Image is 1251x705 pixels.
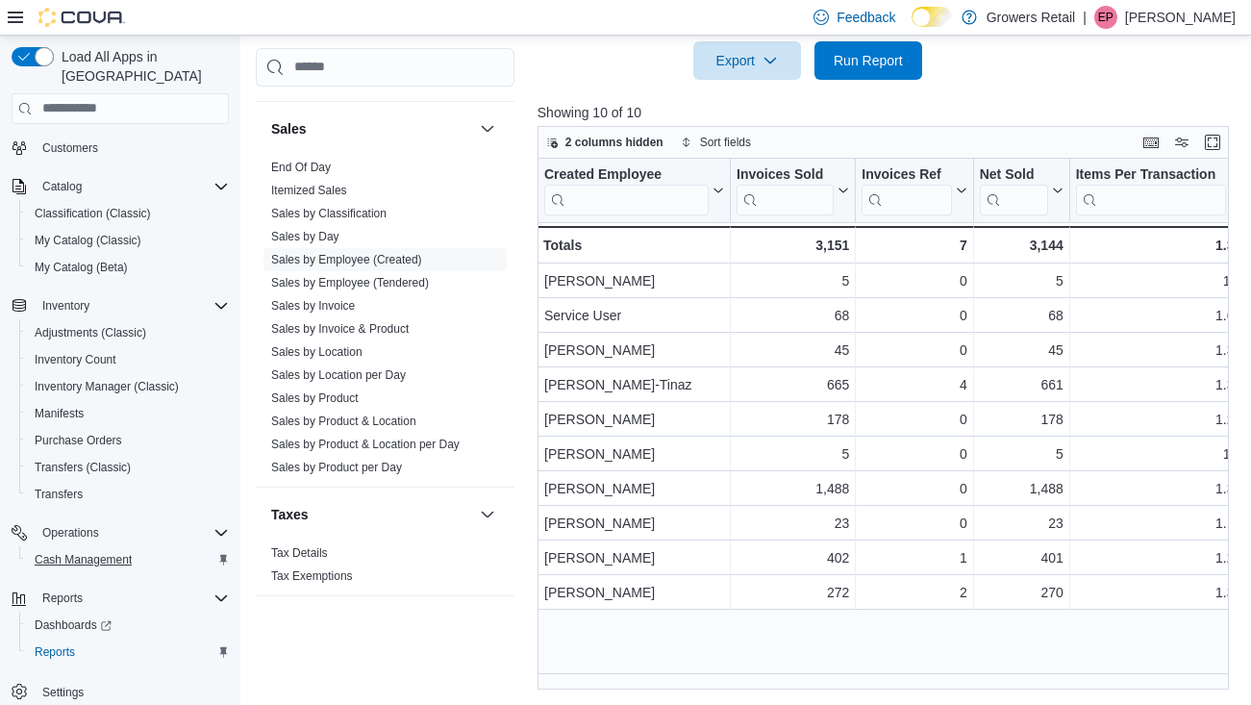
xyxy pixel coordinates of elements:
button: Catalog [35,175,89,198]
span: Export [705,41,789,80]
span: Inventory Count [35,352,116,367]
div: 402 [737,546,849,569]
span: Manifests [35,406,84,421]
div: 401 [980,546,1063,569]
div: 1.32 [1076,373,1242,396]
a: My Catalog (Classic) [27,229,149,252]
span: Inventory Manager (Classic) [27,375,229,398]
div: Created Employee [544,165,709,214]
button: Sort fields [673,131,759,154]
span: Sales by Product & Location [271,414,416,429]
a: Cash Management [27,548,139,571]
button: Catalog [4,173,237,200]
a: Sales by Day [271,230,339,243]
span: Sort fields [700,135,751,150]
span: Sales by Location per Day [271,367,406,383]
p: Showing 10 of 10 [538,103,1236,122]
button: Purchase Orders [19,427,237,454]
div: 5 [737,269,849,292]
a: Reports [27,641,83,664]
div: 1.29 [1076,546,1242,569]
div: Totals [543,234,724,257]
span: Sales by Location [271,344,363,360]
div: Invoices Sold [737,165,834,184]
button: Settings [4,677,237,705]
span: Dashboards [27,614,229,637]
a: Transfers [27,483,90,506]
div: 0 [862,512,966,535]
span: Cash Management [35,552,132,567]
a: Tax Details [271,546,328,560]
span: Transfers (Classic) [27,456,229,479]
a: Sales by Product & Location [271,415,416,428]
button: Items Per Transaction [1076,165,1242,214]
button: Transfers [19,481,237,508]
span: Classification (Classic) [35,206,151,221]
div: 665 [737,373,849,396]
a: Tax Exemptions [271,569,353,583]
div: [PERSON_NAME] [544,512,724,535]
div: 1,488 [737,477,849,500]
a: Sales by Employee (Created) [271,253,422,266]
div: 178 [980,408,1063,431]
a: Sales by Invoice & Product [271,322,409,336]
div: 1 [862,546,966,569]
span: Tax Exemptions [271,568,353,584]
span: Reports [35,644,75,660]
a: Settings [35,681,91,704]
div: Net Sold [980,165,1048,184]
div: Eliot Pivato [1094,6,1117,29]
a: Adjustments (Classic) [27,321,154,344]
div: Invoices Ref [862,165,951,214]
div: Service User [544,304,724,327]
a: Classification (Classic) [27,202,159,225]
div: 0 [862,408,966,431]
button: Run Report [814,41,922,80]
div: 45 [737,339,849,362]
div: [PERSON_NAME]-Tinaz [544,373,724,396]
span: End Of Day [271,160,331,175]
a: Purchase Orders [27,429,130,452]
div: 5 [980,269,1063,292]
span: Sales by Product per Day [271,460,402,475]
button: Display options [1170,131,1193,154]
span: Dark Mode [912,27,913,28]
div: 5 [980,442,1063,466]
span: Inventory Count [27,348,229,371]
button: Created Employee [544,165,724,214]
input: Dark Mode [912,7,952,27]
div: [PERSON_NAME] [544,546,724,569]
div: Sales [256,156,514,487]
button: My Catalog (Beta) [19,254,237,281]
div: Taxes [256,541,514,595]
div: 1.2 [1076,269,1242,292]
span: Reports [35,587,229,610]
button: Adjustments (Classic) [19,319,237,346]
span: My Catalog (Classic) [27,229,229,252]
span: Transfers (Classic) [35,460,131,475]
div: [PERSON_NAME] [544,442,724,466]
button: Reports [4,585,237,612]
div: [PERSON_NAME] [544,477,724,500]
a: End Of Day [271,161,331,174]
span: Catalog [35,175,229,198]
div: [PERSON_NAME] [544,408,724,431]
div: Invoices Sold [737,165,834,214]
div: 0 [862,442,966,466]
span: Customers [35,136,229,160]
div: 1.33 [1076,339,1242,362]
span: Adjustments (Classic) [27,321,229,344]
p: [PERSON_NAME] [1125,6,1236,29]
span: Sales by Classification [271,206,387,221]
div: 2 [862,581,966,604]
span: 2 columns hidden [565,135,663,150]
div: Net Sold [980,165,1048,214]
div: 1.33 [1076,477,1242,500]
span: Sales by Employee (Tendered) [271,275,429,290]
div: 3,144 [980,234,1063,257]
span: Itemized Sales [271,183,347,198]
button: Keyboard shortcuts [1139,131,1163,154]
a: Itemized Sales [271,184,347,197]
span: Feedback [837,8,895,27]
span: Transfers [35,487,83,502]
